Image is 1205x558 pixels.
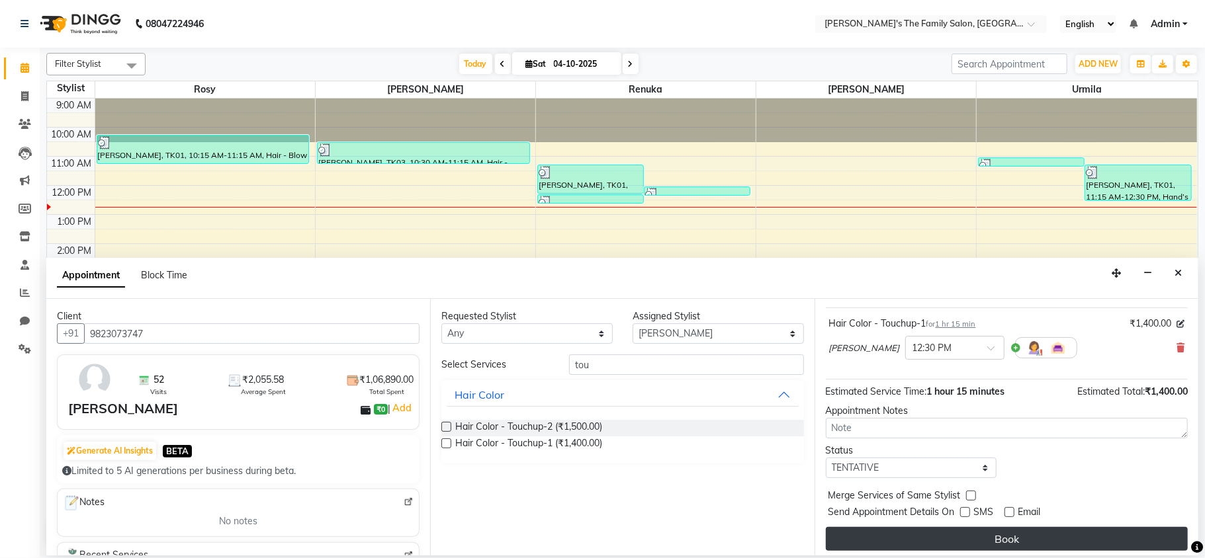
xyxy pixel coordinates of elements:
span: SMS [974,505,994,522]
div: [PERSON_NAME], TK01, 11:15 AM-12:30 PM, Hand’s & Feet - Cafe Pedicure [1085,165,1190,200]
b: 08047224946 [146,5,204,42]
img: avatar [75,360,114,399]
span: No notes [219,514,257,528]
span: Visits [150,387,167,397]
span: Estimated Total: [1077,385,1145,397]
button: Book [826,527,1188,551]
input: Search Appointment [952,54,1067,74]
span: 1 hour 15 minutes [927,385,1005,397]
input: Search by service name [569,354,804,375]
img: Hairdresser.png [1026,340,1042,356]
span: Today [459,54,492,74]
span: Renuka [536,81,756,98]
div: 10:00 AM [49,128,95,141]
span: ADD NEW [1079,59,1118,69]
span: [PERSON_NAME] [316,81,535,98]
span: Hair Color - Touchup-2 (₹1,500.00) [455,420,602,436]
button: Generate AI Insights [64,442,156,460]
span: Admin [1151,17,1180,31]
div: [PERSON_NAME], TK01, 11:15 AM-12:15 PM, Hand’s & Feet - Nail polish Application [538,165,643,193]
span: [PERSON_NAME] [756,81,976,98]
span: | [388,400,414,416]
small: for [926,319,976,329]
div: Hair Color [455,387,504,403]
span: Appointment [57,264,125,288]
div: kalyani bidar, TK02, 11:00 AM-11:15 AM, Threading - Eyebrows [979,158,1084,166]
span: Hair Color - Touchup-1 (₹1,400.00) [455,436,602,453]
div: Requested Stylist [441,309,613,323]
div: 1:00 PM [55,215,95,229]
span: ₹1,400.00 [1145,385,1188,397]
input: 2025-10-04 [550,54,616,74]
div: [PERSON_NAME], TK03, 10:30 AM-11:15 AM, Hair - Haircut Women [318,143,529,163]
div: Select Services [431,358,558,372]
div: 12:00 PM [50,186,95,200]
span: Email [1018,505,1041,522]
span: Block Time [141,269,187,281]
span: Estimated Service Time: [826,385,927,397]
div: Stylist [47,81,95,95]
span: Average Spent [241,387,286,397]
span: 52 [154,373,164,387]
button: ADD NEW [1075,55,1121,73]
div: Status [826,444,997,458]
button: Close [1169,263,1188,284]
a: Add [390,400,414,416]
span: Sat [523,59,550,69]
span: [PERSON_NAME] [829,342,900,355]
span: urmila [977,81,1197,98]
button: +91 [57,323,85,344]
div: 2:00 PM [55,244,95,258]
div: Hair Color - Touchup-1 [829,317,976,331]
span: BETA [163,445,192,458]
span: Notes [63,495,105,512]
span: ₹1,06,890.00 [359,373,414,387]
div: [PERSON_NAME], TK01, 10:15 AM-11:15 AM, Hair - Blow Dry,Hair - Hair wash [97,136,309,163]
div: Limited to 5 AI generations per business during beta. [62,464,414,478]
input: Search by Name/Mobile/Email/Code [84,323,420,344]
span: 1 hr 15 min [936,319,976,329]
span: Filter Stylist [55,58,101,69]
img: Interior.png [1050,340,1066,356]
div: 11:00 AM [49,157,95,171]
div: 9:00 AM [54,99,95,112]
div: priyanka pitkare, TK04, 12:00 PM-12:15 PM, Threading - Eyebrows [645,187,750,195]
div: Appointment Notes [826,404,1188,418]
i: Edit price [1177,320,1184,328]
span: Rosy [95,81,315,98]
span: ₹1,400.00 [1130,317,1171,331]
div: Client [57,309,420,323]
span: ₹0 [374,404,388,415]
div: [PERSON_NAME] [68,399,178,418]
img: logo [34,5,124,42]
div: priyanka pitkare, TK04, 12:15 PM-12:30 PM, Threading - Upperlip [538,195,643,203]
button: Hair Color [447,383,798,407]
span: Merge Services of Same Stylist [828,489,961,505]
div: Assigned Stylist [633,309,804,323]
span: Send Appointment Details On [828,505,955,522]
span: ₹2,055.58 [242,373,284,387]
span: Total Spent [369,387,404,397]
